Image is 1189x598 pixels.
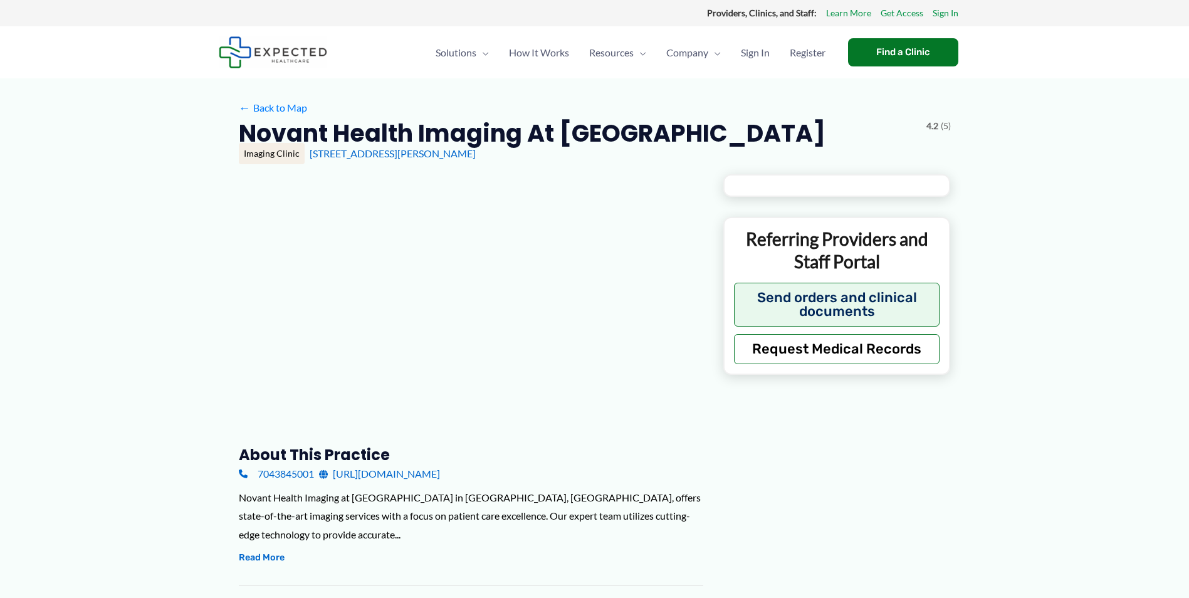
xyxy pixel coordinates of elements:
[881,5,923,21] a: Get Access
[666,31,708,75] span: Company
[790,31,825,75] span: Register
[826,5,871,21] a: Learn More
[426,31,835,75] nav: Primary Site Navigation
[734,283,940,327] button: Send orders and clinical documents
[476,31,489,75] span: Menu Toggle
[933,5,958,21] a: Sign In
[734,228,940,273] p: Referring Providers and Staff Portal
[589,31,634,75] span: Resources
[239,143,305,164] div: Imaging Clinic
[941,118,951,134] span: (5)
[239,464,314,483] a: 7043845001
[707,8,817,18] strong: Providers, Clinics, and Staff:
[509,31,569,75] span: How It Works
[926,118,938,134] span: 4.2
[239,118,825,149] h2: Novant Health Imaging at [GEOGRAPHIC_DATA]
[848,38,958,66] a: Find a Clinic
[499,31,579,75] a: How It Works
[734,334,940,364] button: Request Medical Records
[426,31,499,75] a: SolutionsMenu Toggle
[579,31,656,75] a: ResourcesMenu Toggle
[731,31,780,75] a: Sign In
[239,445,703,464] h3: About this practice
[310,147,476,159] a: [STREET_ADDRESS][PERSON_NAME]
[741,31,770,75] span: Sign In
[656,31,731,75] a: CompanyMenu Toggle
[239,98,307,117] a: ←Back to Map
[219,36,327,68] img: Expected Healthcare Logo - side, dark font, small
[436,31,476,75] span: Solutions
[239,488,703,544] div: Novant Health Imaging at [GEOGRAPHIC_DATA] in [GEOGRAPHIC_DATA], [GEOGRAPHIC_DATA], offers state-...
[708,31,721,75] span: Menu Toggle
[634,31,646,75] span: Menu Toggle
[239,550,285,565] button: Read More
[239,102,251,113] span: ←
[780,31,835,75] a: Register
[319,464,440,483] a: [URL][DOMAIN_NAME]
